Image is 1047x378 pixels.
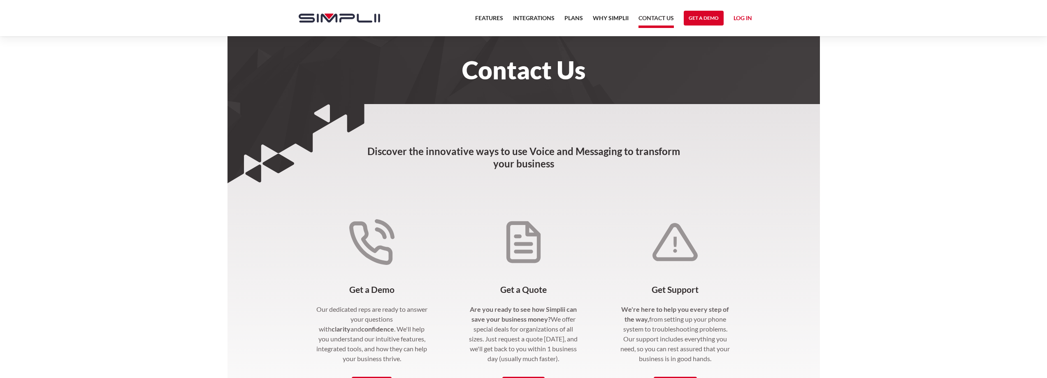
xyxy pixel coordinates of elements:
strong: clarity [332,325,351,333]
a: Features [475,13,503,28]
h1: Contact Us [290,61,757,79]
a: Why Simplii [593,13,629,28]
a: Plans [564,13,583,28]
strong: confidence [361,325,394,333]
a: Integrations [513,13,555,28]
p: from setting up your phone system to troubleshooting problems. Our support includes everything yo... [618,304,732,364]
h4: Get Support [618,285,732,295]
h4: Get a Demo [315,285,429,295]
strong: Are you ready to see how Simplii can save your business money? [470,305,577,323]
strong: We're here to help you every step of the way, [621,305,729,323]
img: Simplii [299,14,380,23]
p: Our dedicated reps are ready to answer your questions with and . We'll help you understand our in... [315,304,429,364]
h4: Get a Quote [467,285,580,295]
a: Get a Demo [684,11,724,26]
a: Log in [734,13,752,26]
p: We offer special deals for organizations of all sizes. Just request a quote [DATE], and we'll get... [467,304,580,364]
a: Contact US [638,13,674,28]
strong: Discover the innovative ways to use Voice and Messaging to transform your business [367,145,680,169]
